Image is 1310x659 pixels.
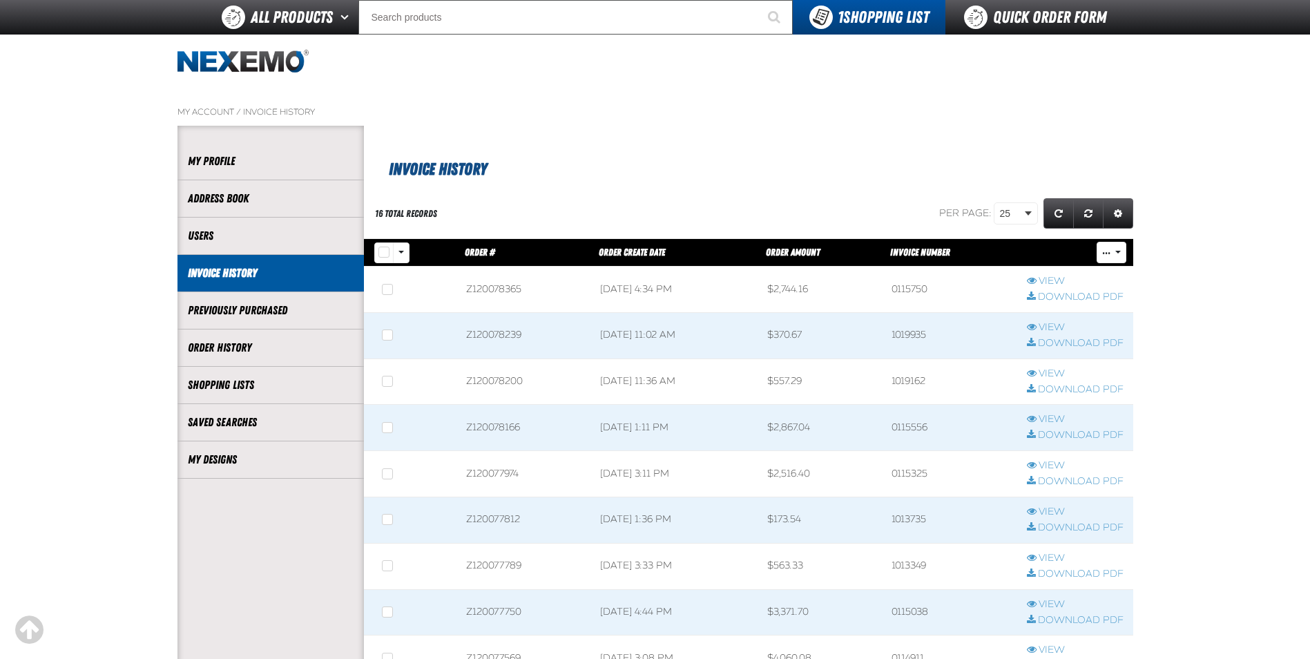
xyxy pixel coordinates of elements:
a: Order Amount [766,247,820,258]
span: ... [1102,249,1110,258]
td: Z120077812 [456,497,590,544]
td: 0115556 [882,405,1017,451]
a: Invoice Number [890,247,950,258]
td: Z120078200 [456,359,590,405]
a: View row action [1027,459,1124,472]
a: Address Book [188,191,354,207]
td: [DATE] 3:33 PM [590,543,758,589]
a: Download PDF row action [1027,383,1124,397]
span: All Products [251,5,333,30]
td: [DATE] 4:44 PM [590,589,758,636]
td: Z120078239 [456,312,590,359]
a: Previously Purchased [188,303,354,318]
a: Download PDF row action [1027,614,1124,627]
td: 0115325 [882,451,1017,497]
td: [DATE] 4:34 PM [590,267,758,313]
td: $563.33 [758,543,882,589]
td: $2,516.40 [758,451,882,497]
a: Reset grid action [1073,198,1104,229]
td: $370.67 [758,312,882,359]
td: Z120078365 [456,267,590,313]
td: Z120077750 [456,589,590,636]
td: $557.29 [758,359,882,405]
td: $2,744.16 [758,267,882,313]
td: Z120077974 [456,451,590,497]
a: Users [188,228,354,244]
td: 1013735 [882,497,1017,544]
a: Home [177,50,309,74]
td: [DATE] 1:36 PM [590,497,758,544]
span: Shopping List [838,8,929,27]
a: View row action [1027,552,1124,565]
a: View row action [1027,506,1124,519]
a: View row action [1027,367,1124,381]
span: Invoice History [389,160,487,179]
td: 1019162 [882,359,1017,405]
a: Shopping Lists [188,377,354,393]
td: 1013349 [882,543,1017,589]
a: View row action [1027,413,1124,426]
td: $3,371.70 [758,589,882,636]
nav: Breadcrumbs [177,106,1133,117]
a: Download PDF row action [1027,429,1124,442]
td: Z120077789 [456,543,590,589]
td: [DATE] 1:11 PM [590,405,758,451]
div: Scroll to the top [14,615,44,645]
a: My Account [177,106,234,117]
a: Order # [465,247,495,258]
a: Saved Searches [188,414,354,430]
a: Download PDF row action [1027,522,1124,535]
td: $173.54 [758,497,882,544]
div: 16 total records [375,207,437,220]
td: [DATE] 11:02 AM [590,312,758,359]
td: Z120078166 [456,405,590,451]
strong: 1 [838,8,843,27]
a: My Designs [188,452,354,468]
td: [DATE] 3:11 PM [590,451,758,497]
a: Order Create Date [599,247,665,258]
td: 1019935 [882,312,1017,359]
a: Expand or Collapse Grid Settings [1103,198,1133,229]
td: 0115038 [882,589,1017,636]
span: / [236,106,241,117]
a: Invoice History [243,106,315,117]
a: Download PDF row action [1027,291,1124,304]
span: Per page: [939,207,992,219]
a: Refresh grid action [1043,198,1074,229]
a: View row action [1027,275,1124,288]
a: Order History [188,340,354,356]
a: View row action [1027,598,1124,611]
td: $2,867.04 [758,405,882,451]
td: 0115750 [882,267,1017,313]
a: My Profile [188,153,354,169]
a: View row action [1027,321,1124,334]
a: Invoice History [188,265,354,281]
a: Download PDF row action [1027,475,1124,488]
a: Download PDF row action [1027,568,1124,581]
button: Rows selection options [393,242,410,263]
a: View row action [1027,644,1124,657]
a: Download PDF row action [1027,337,1124,350]
span: 25 [1000,207,1022,221]
th: Row actions [1017,239,1133,267]
button: Mass Actions [1097,242,1126,262]
td: [DATE] 11:36 AM [590,359,758,405]
img: Nexemo logo [177,50,309,74]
